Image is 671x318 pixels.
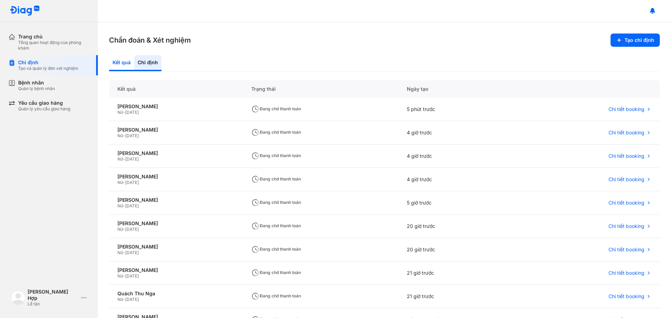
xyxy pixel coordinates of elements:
span: [DATE] [125,227,139,232]
div: Chỉ định [18,59,78,66]
span: Đang chờ thanh toán [251,223,301,228]
span: - [123,250,125,255]
div: [PERSON_NAME] [117,150,235,156]
div: 4 giờ trước [398,168,520,191]
div: 20 giờ trước [398,215,520,238]
span: Đang chờ thanh toán [251,270,301,275]
span: - [123,227,125,232]
img: logo [10,6,40,16]
span: Chi tiết booking [608,153,644,159]
span: Chi tiết booking [608,246,644,253]
div: [PERSON_NAME] [117,267,235,273]
div: 21 giờ trước [398,261,520,285]
span: Đang chờ thanh toán [251,130,301,135]
span: Chi tiết booking [608,270,644,276]
span: [DATE] [125,297,139,302]
div: 4 giờ trước [398,121,520,145]
span: Đang chờ thanh toán [251,293,301,298]
span: - [123,156,125,162]
span: Đang chờ thanh toán [251,106,301,111]
span: Đang chờ thanh toán [251,176,301,182]
div: 20 giờ trước [398,238,520,261]
span: [DATE] [125,203,139,208]
span: Nữ [117,273,123,279]
div: Tổng quan hoạt động của phòng khám [18,40,89,51]
span: Nữ [117,203,123,208]
div: Yêu cầu giao hàng [18,100,70,106]
span: Chi tiết booking [608,106,644,112]
span: [DATE] [125,180,139,185]
h3: Chẩn đoán & Xét nghiệm [109,35,191,45]
span: Đang chờ thanh toán [251,153,301,158]
div: Chỉ định [134,55,161,71]
div: 4 giờ trước [398,145,520,168]
div: [PERSON_NAME] Hợp [28,289,78,301]
button: Tạo chỉ định [611,34,660,47]
span: Nữ [117,133,123,138]
div: [PERSON_NAME] [117,173,235,180]
span: Chi tiết booking [608,200,644,206]
div: [PERSON_NAME] [117,103,235,110]
div: Trạng thái [243,80,398,98]
div: 21 giờ trước [398,285,520,308]
span: [DATE] [125,250,139,255]
div: Quách Thu Nga [117,290,235,297]
div: [PERSON_NAME] [117,244,235,250]
span: - [123,133,125,138]
div: [PERSON_NAME] [117,127,235,133]
div: 5 phút trước [398,98,520,121]
img: logo [11,291,25,305]
span: Chi tiết booking [608,293,644,299]
div: Lễ tân [28,301,78,307]
div: Bệnh nhân [18,80,55,86]
span: Nữ [117,110,123,115]
span: [DATE] [125,110,139,115]
span: Nữ [117,156,123,162]
span: Nữ [117,250,123,255]
div: [PERSON_NAME] [117,197,235,203]
span: Chi tiết booking [608,176,644,183]
span: [DATE] [125,133,139,138]
span: Chi tiết booking [608,130,644,136]
div: Quản lý bệnh nhân [18,86,55,91]
span: - [123,203,125,208]
span: - [123,180,125,185]
span: Đang chờ thanh toán [251,246,301,252]
div: [PERSON_NAME] [117,220,235,227]
div: Tạo và quản lý đơn xét nghiệm [18,66,78,71]
div: Quản lý yêu cầu giao hàng [18,106,70,112]
span: - [123,110,125,115]
span: [DATE] [125,156,139,162]
span: Đang chờ thanh toán [251,200,301,205]
span: Nữ [117,227,123,232]
span: Nữ [117,180,123,185]
div: Kết quả [109,55,134,71]
span: Chi tiết booking [608,223,644,229]
span: - [123,273,125,279]
div: 5 giờ trước [398,191,520,215]
div: Ngày tạo [398,80,520,98]
span: - [123,297,125,302]
span: [DATE] [125,273,139,279]
div: Trang chủ [18,34,89,40]
div: Kết quả [109,80,243,98]
span: Nữ [117,297,123,302]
